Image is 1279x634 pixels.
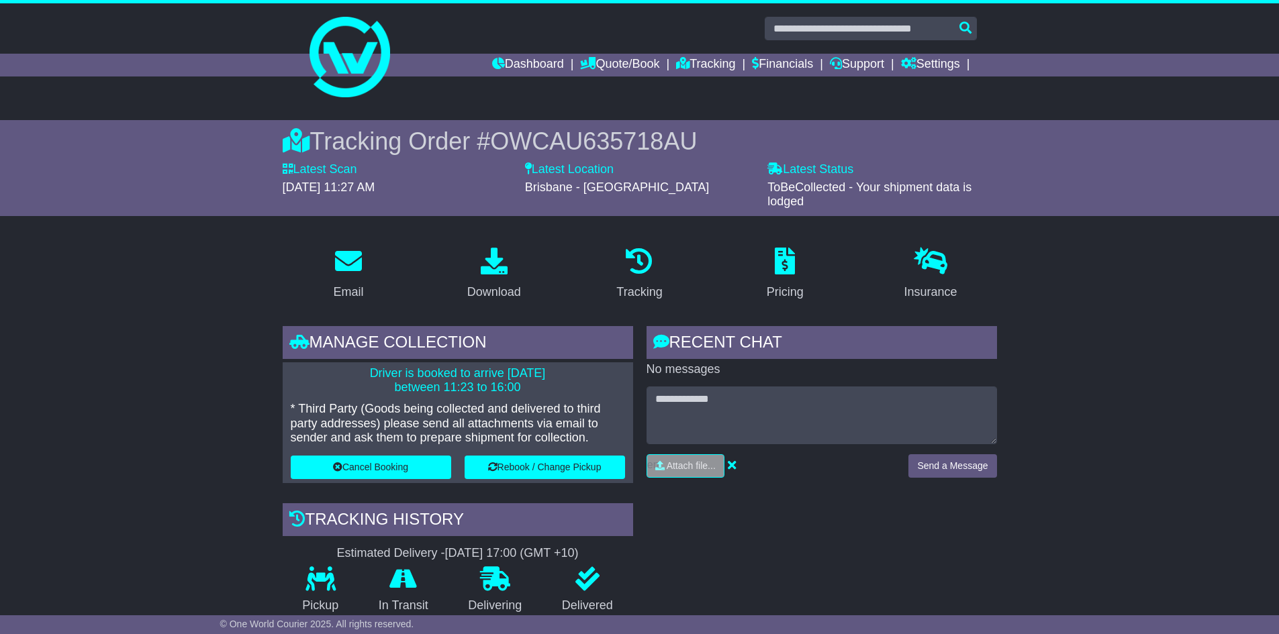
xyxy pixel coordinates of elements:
[283,503,633,539] div: Tracking history
[448,598,542,613] p: Delivering
[752,54,813,76] a: Financials
[291,402,625,445] p: * Third Party (Goods being collected and delivered to third party addresses) please send all atta...
[283,598,359,613] p: Pickup
[901,54,960,76] a: Settings
[767,180,972,209] span: ToBeCollected - Your shipment data is lodged
[767,162,853,177] label: Latest Status
[647,326,997,362] div: RECENT CHAT
[333,283,363,301] div: Email
[220,619,414,629] span: © One World Courier 2025. All rights reserved.
[525,162,614,177] label: Latest Location
[608,243,671,306] a: Tracking
[291,456,451,479] button: Cancel Booking
[580,54,659,76] a: Quote/Book
[283,162,357,177] label: Latest Scan
[908,454,996,478] button: Send a Message
[542,598,633,613] p: Delivered
[459,243,530,306] a: Download
[830,54,884,76] a: Support
[283,546,633,561] div: Estimated Delivery -
[490,127,697,155] span: OWCAU635718AU
[525,180,709,194] span: Brisbane - [GEOGRAPHIC_DATA]
[896,243,966,306] a: Insurance
[647,362,997,377] p: No messages
[324,243,372,306] a: Email
[467,283,521,301] div: Download
[359,598,448,613] p: In Transit
[616,283,662,301] div: Tracking
[767,283,804,301] div: Pricing
[904,283,957,301] div: Insurance
[291,366,625,395] p: Driver is booked to arrive [DATE] between 11:23 to 16:00
[283,180,375,194] span: [DATE] 11:27 AM
[283,326,633,362] div: Manage collection
[465,456,625,479] button: Rebook / Change Pickup
[676,54,735,76] a: Tracking
[445,546,579,561] div: [DATE] 17:00 (GMT +10)
[492,54,564,76] a: Dashboard
[283,127,997,156] div: Tracking Order #
[758,243,812,306] a: Pricing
